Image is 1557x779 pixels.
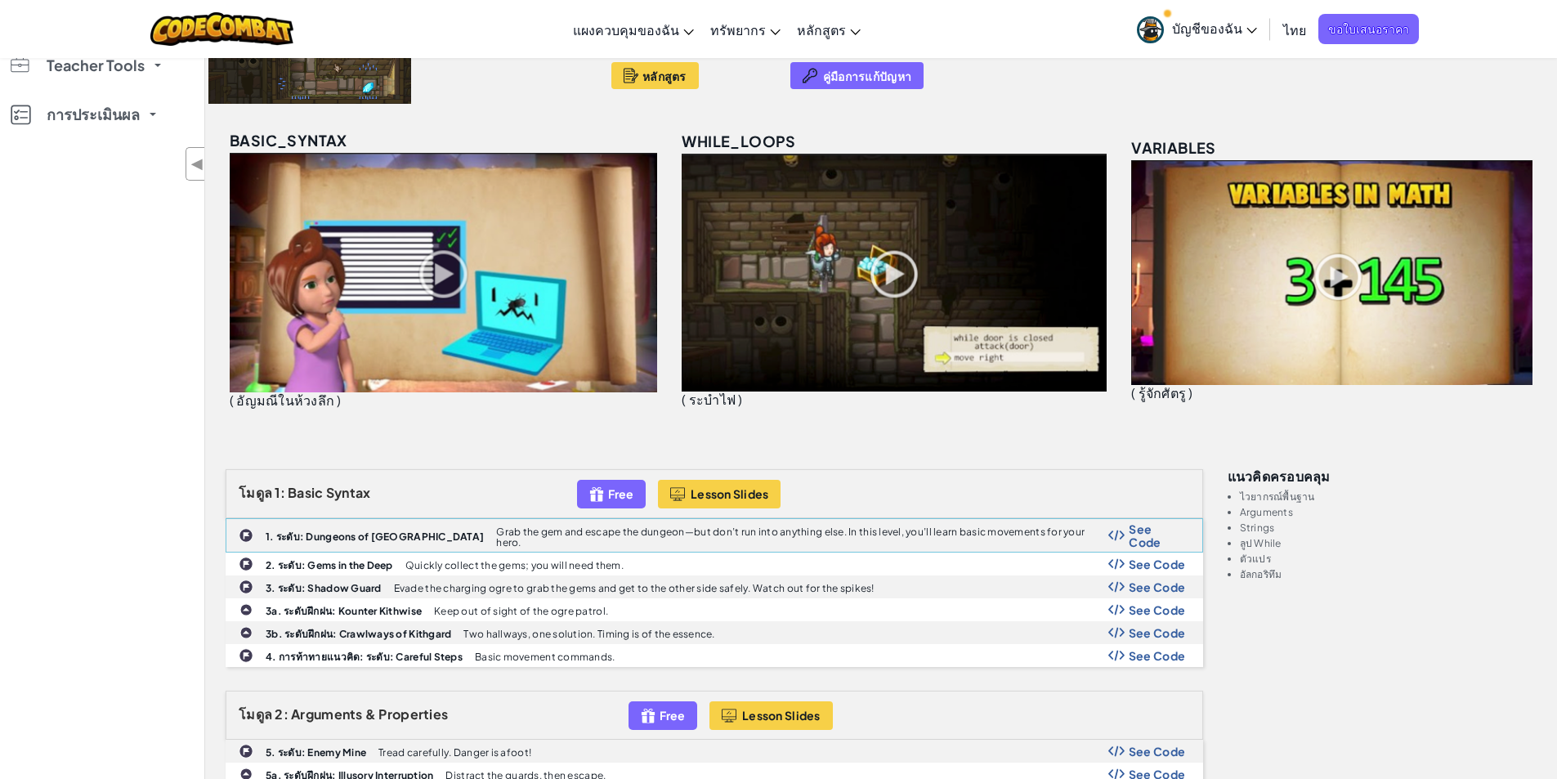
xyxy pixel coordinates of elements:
span: โมดูล [239,484,272,501]
button: คู่มือการแก้ปัญหา [790,62,924,89]
a: 2. ระดับ: Gems in the Deep Quickly collect the gems; you will need them. Show Code Logo See Code [226,553,1203,575]
a: บัญชีของฉัน [1129,3,1265,55]
a: ไทย [1275,7,1314,51]
span: คู่มือการแก้ปัญหา [823,69,911,83]
b: 4. การท้าทายแนวคิด: ระดับ: Careful Steps [266,651,463,663]
span: ( [1131,384,1135,401]
span: หลักสูตร [642,69,687,83]
span: Basic Syntax [288,484,370,501]
span: ) [738,391,742,408]
span: while_loops [682,132,795,150]
img: IconPracticeLevel.svg [239,603,253,616]
p: Quickly collect the gems; you will need them. [405,560,624,571]
a: ขอใบเสนอราคา [1318,14,1419,44]
p: Keep out of sight of the ogre patrol. [434,606,608,616]
button: หลักสูตร [611,62,699,89]
span: See Code [1129,626,1186,639]
img: Show Code Logo [1108,581,1125,593]
a: 4. การท้าทายแนวคิด: ระดับ: Careful Steps Basic movement commands. Show Code Logo See Code [226,644,1203,667]
span: ◀ [190,152,204,176]
img: IconChallengeLevel.svg [239,744,253,759]
a: 1. ระดับ: Dungeons of [GEOGRAPHIC_DATA] Grab the gem and escape the dungeon—but don’t run into an... [226,518,1203,553]
p: Grab the gem and escape the dungeon—but don’t run into anything else. In this level, you’ll learn... [496,526,1108,548]
img: Show Code Logo [1108,650,1125,661]
p: Two hallways, one solution. Timing is of the essence. [463,629,714,639]
span: ) [1188,384,1192,401]
span: รู้จักศัตรู [1139,384,1186,401]
li: Arguments [1240,507,1537,517]
img: basic_syntax_unlocked.png [230,153,657,392]
span: See Code [1129,649,1186,662]
li: ลูป While [1240,538,1537,548]
span: See Code [1129,557,1186,571]
a: 3. ระดับ: Shadow Guard Evade the charging ogre to grab the gems and get to the other side safely.... [226,575,1203,598]
span: Free [608,487,633,500]
p: Evade the charging ogre to grab the gems and get to the other side safely. Watch out for the spikes! [394,583,875,593]
b: 2. ระดับ: Gems in the Deep [266,559,393,571]
img: IconChallengeLevel.svg [239,580,253,594]
span: ) [337,392,341,409]
button: Lesson Slides [658,480,781,508]
span: ทรัพยากร [710,21,766,38]
a: แผงควบคุมของฉัน [565,7,702,51]
img: variables_unlocked.png [1131,160,1532,385]
p: Tread carefully. Danger is afoot! [378,747,531,758]
img: Show Code Logo [1108,627,1125,638]
h3: แนวคิดครอบคลุม [1228,469,1537,483]
span: โมดูล [239,705,272,723]
a: 3a. ระดับฝึกฝน: Kounter Kithwise Keep out of sight of the ogre patrol. Show Code Logo See Code [226,598,1203,621]
img: IconPracticeLevel.svg [239,626,253,639]
span: ( [682,391,686,408]
span: See Code [1129,580,1186,593]
img: Show Code Logo [1108,558,1125,570]
a: 3b. ระดับฝึกฝน: Crawlways of Kithgard Two hallways, one solution. Timing is of the essence. Show ... [226,621,1203,644]
span: ระบำไฟ [689,391,736,408]
span: Teacher Tools [47,58,145,73]
img: Show Code Logo [1108,604,1125,616]
span: See Code [1129,603,1186,616]
span: อัญมณีในห้วงลึก [236,392,334,409]
img: IconFreeLevelv2.svg [641,706,655,725]
img: Show Code Logo [1108,530,1125,541]
span: Arguments & Properties [291,705,448,723]
span: Lesson Slides [691,487,769,500]
button: Lesson Slides [709,701,833,730]
span: basic_syntax [230,131,347,150]
img: CodeCombat logo [150,12,293,46]
b: 1. ระดับ: Dungeons of [GEOGRAPHIC_DATA] [266,531,484,543]
span: ไทย [1283,21,1306,38]
b: 3a. ระดับฝึกฝน: Kounter Kithwise [266,605,422,617]
img: IconChallengeLevel.svg [239,528,253,543]
span: Free [660,709,685,722]
a: หลักสูตร [789,7,869,51]
li: ตัวแปร [1240,553,1537,564]
img: while_loops_unlocked.png [682,154,1107,392]
b: 3. ระดับ: Shadow Guard [266,582,382,594]
li: ไวยากรณ์พื้นฐาน [1240,491,1537,502]
b: 3b. ระดับฝึกฝน: Crawlways of Kithgard [266,628,451,640]
li: Strings [1240,522,1537,533]
a: ทรัพยากร [702,7,789,51]
li: อัลกอริทึม [1240,569,1537,580]
span: See Code [1129,745,1186,758]
a: 5. ระดับ: Enemy Mine Tread carefully. Danger is afoot! Show Code Logo See Code [226,740,1203,763]
img: IconFreeLevelv2.svg [589,485,604,504]
span: บัญชีของฉัน [1172,20,1257,37]
span: See Code [1129,522,1185,548]
img: IconChallengeLevel.svg [239,557,253,571]
img: IconChallengeLevel.svg [239,648,253,663]
span: แผงควบคุมของฉัน [573,21,679,38]
span: 2: [275,705,289,723]
span: 1: [275,484,285,501]
span: Lesson Slides [742,709,821,722]
span: หลักสูตร [797,21,846,38]
span: ( [230,392,234,409]
span: การประเมินผล [47,107,140,122]
img: Show Code Logo [1108,745,1125,757]
img: avatar [1137,16,1164,43]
